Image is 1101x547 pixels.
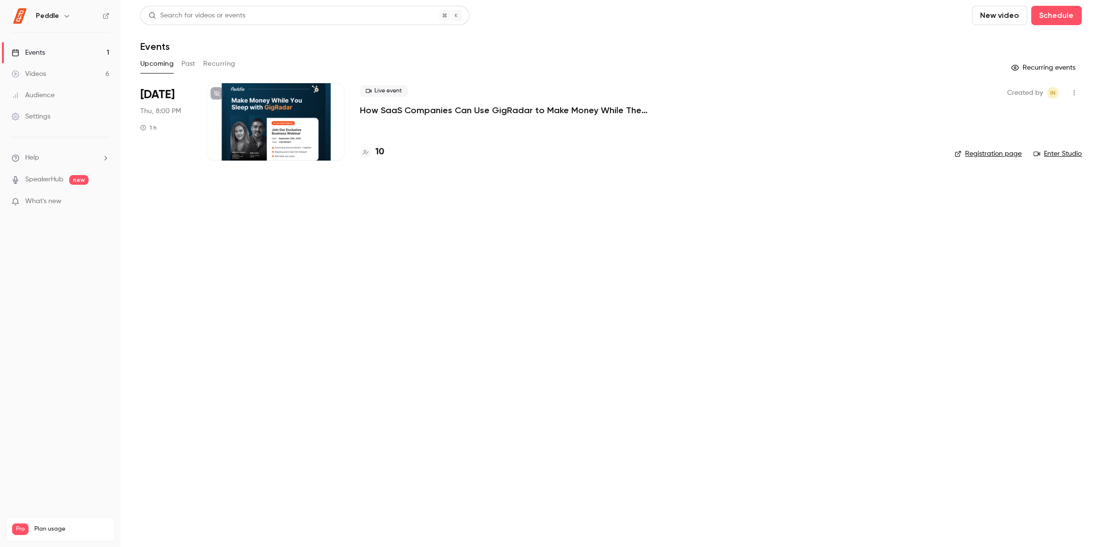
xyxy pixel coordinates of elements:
span: Igor Nevenytsia [1047,87,1058,99]
span: Created by [1007,87,1043,99]
div: Search for videos or events [149,11,245,21]
div: Settings [12,112,50,121]
h1: Events [140,41,170,52]
li: help-dropdown-opener [12,153,109,163]
span: IN [1050,87,1056,99]
button: New video [972,6,1027,25]
span: Plan usage [34,525,109,533]
span: Live event [360,85,408,97]
span: Thu, 8:00 PM [140,106,181,116]
a: SpeakerHub [25,175,63,185]
button: Schedule [1031,6,1082,25]
button: Past [181,56,195,72]
h6: Peddle [36,11,59,21]
span: Pro [12,523,29,535]
span: new [69,175,89,185]
button: Upcoming [140,56,174,72]
h4: 10 [375,146,384,159]
span: [DATE] [140,87,175,103]
a: 10 [360,146,384,159]
span: Help [25,153,39,163]
a: How SaaS Companies Can Use GigRadar to Make Money While They Sleep! [360,104,650,116]
div: Sep 25 Thu, 1:00 PM (America/New York) [140,83,191,161]
div: 1 h [140,124,157,132]
div: Audience [12,90,55,100]
a: Enter Studio [1033,149,1082,159]
iframe: Noticeable Trigger [98,197,109,206]
button: Recurring [203,56,236,72]
a: Registration page [954,149,1022,159]
img: Peddle [12,8,28,24]
div: Events [12,48,45,58]
div: Videos [12,69,46,79]
button: Recurring events [1007,60,1082,75]
span: What's new [25,196,61,207]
